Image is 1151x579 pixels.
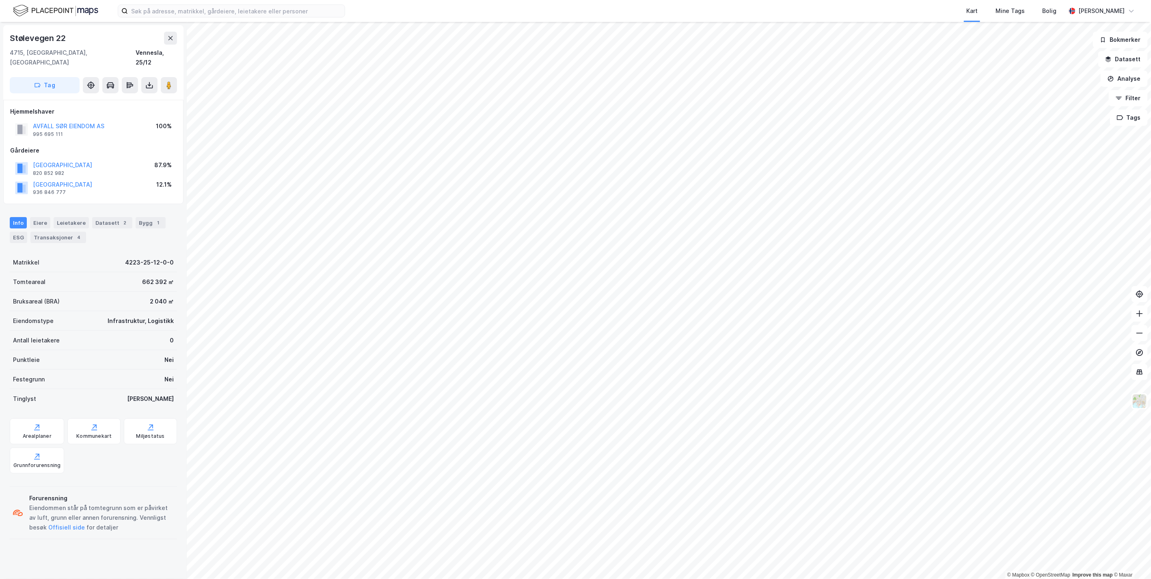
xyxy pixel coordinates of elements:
[996,6,1025,16] div: Mine Tags
[154,160,172,170] div: 87.9%
[29,493,174,503] div: Forurensning
[13,394,36,404] div: Tinglyst
[30,232,86,243] div: Transaksjoner
[13,316,54,326] div: Eiendomstype
[142,277,174,287] div: 662 392 ㎡
[164,375,174,384] div: Nei
[108,316,174,326] div: Infrastruktur, Logistikk
[1110,110,1148,126] button: Tags
[154,219,162,227] div: 1
[29,503,174,532] div: Eiendommen står på tomtegrunn som er påvirket av luft, grunn eller annen forurensning. Vennligst ...
[1007,572,1030,578] a: Mapbox
[13,4,98,18] img: logo.f888ab2527a4732fd821a326f86c7f29.svg
[127,394,174,404] div: [PERSON_NAME]
[13,462,60,469] div: Grunnforurensning
[13,297,60,306] div: Bruksareal (BRA)
[128,5,345,17] input: Søk på adresse, matrikkel, gårdeiere, leietakere eller personer
[966,6,978,16] div: Kart
[30,217,50,228] div: Eiere
[1073,572,1113,578] a: Improve this map
[1031,572,1071,578] a: OpenStreetMap
[10,32,67,45] div: Stølevegen 22
[121,219,129,227] div: 2
[1093,32,1148,48] button: Bokmerker
[92,217,132,228] div: Datasett
[13,355,40,365] div: Punktleie
[136,433,165,439] div: Miljøstatus
[1110,540,1151,579] div: Kontrollprogram for chat
[10,107,177,116] div: Hjemmelshaver
[1101,71,1148,87] button: Analyse
[10,77,80,93] button: Tag
[33,170,64,176] div: 820 852 982
[1098,51,1148,67] button: Datasett
[156,121,172,131] div: 100%
[136,48,177,67] div: Vennesla, 25/12
[156,180,172,189] div: 12.1%
[125,258,174,267] div: 4223-25-12-0-0
[1132,394,1147,409] img: Z
[10,232,27,243] div: ESG
[170,336,174,345] div: 0
[13,336,60,345] div: Antall leietakere
[33,131,63,138] div: 995 695 111
[1110,540,1151,579] iframe: Chat Widget
[164,355,174,365] div: Nei
[136,217,166,228] div: Bygg
[10,217,27,228] div: Info
[10,146,177,155] div: Gårdeiere
[13,258,39,267] div: Matrikkel
[1043,6,1057,16] div: Bolig
[75,233,83,241] div: 4
[23,433,52,439] div: Arealplaner
[13,375,45,384] div: Festegrunn
[13,277,45,287] div: Tomteareal
[54,217,89,228] div: Leietakere
[150,297,174,306] div: 2 040 ㎡
[1109,90,1148,106] button: Filter
[10,48,136,67] div: 4715, [GEOGRAPHIC_DATA], [GEOGRAPHIC_DATA]
[76,433,112,439] div: Kommunekart
[33,189,66,196] div: 936 846 777
[1079,6,1125,16] div: [PERSON_NAME]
